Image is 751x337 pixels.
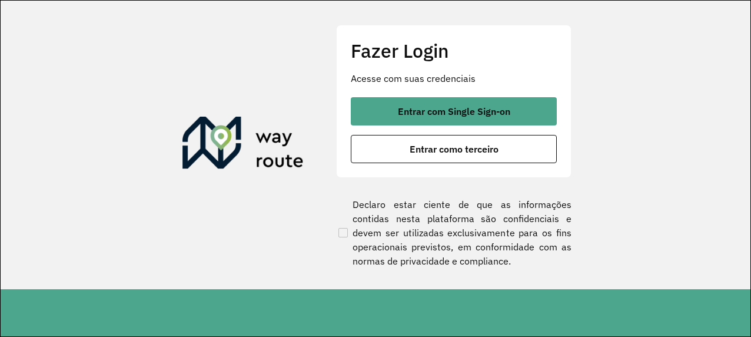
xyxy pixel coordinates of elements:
[351,71,557,85] p: Acesse com suas credenciais
[398,107,510,116] span: Entrar com Single Sign-on
[351,39,557,62] h2: Fazer Login
[182,117,304,173] img: Roteirizador AmbevTech
[336,197,571,268] label: Declaro estar ciente de que as informações contidas nesta plataforma são confidenciais e devem se...
[351,135,557,163] button: button
[351,97,557,125] button: button
[410,144,499,154] span: Entrar como terceiro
